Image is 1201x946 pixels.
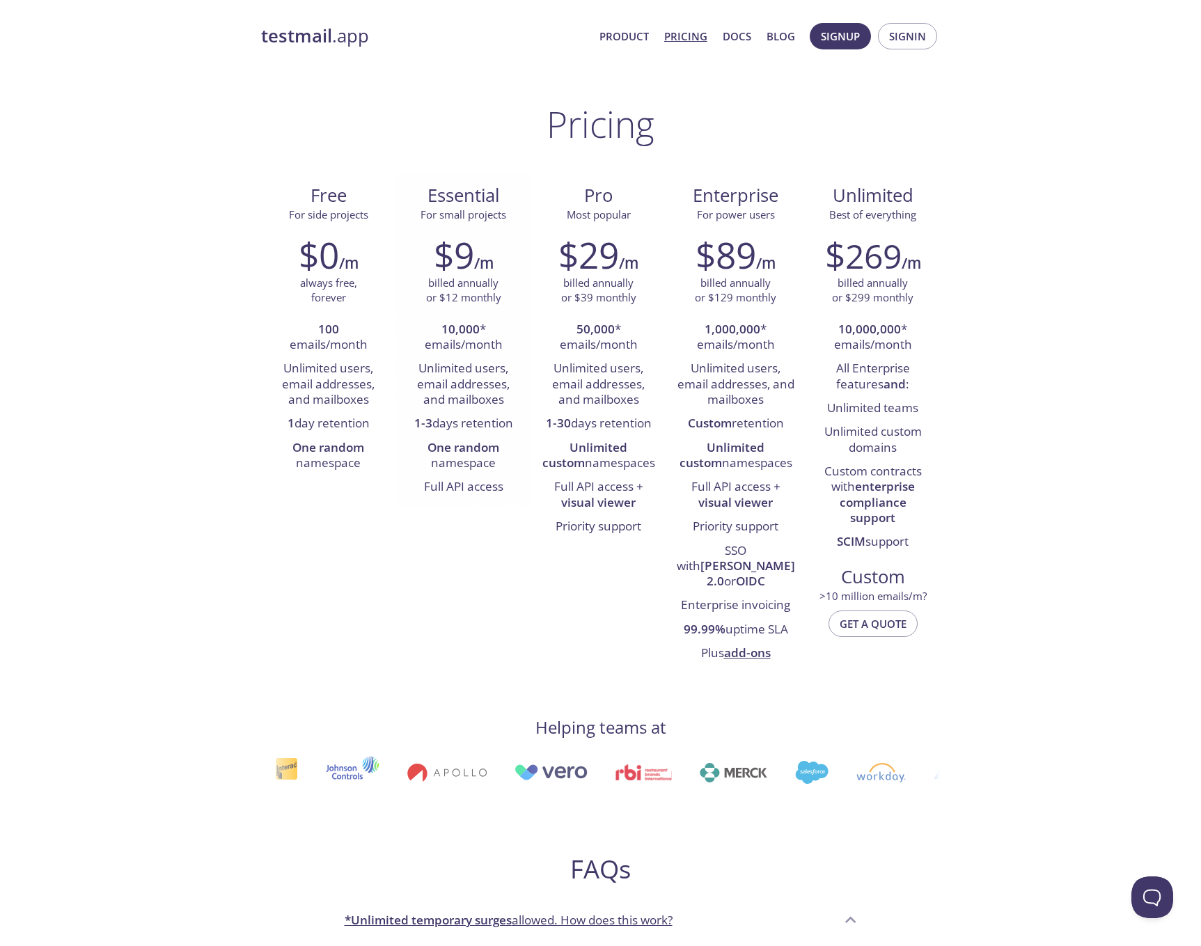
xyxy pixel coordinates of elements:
span: Custom [817,565,929,589]
li: Unlimited users, email addresses, and mailboxes [677,357,795,412]
span: Most popular [567,207,631,221]
li: Enterprise invoicing [677,594,795,618]
p: billed annually or $299 monthly [832,276,913,306]
strong: visual viewer [698,494,773,510]
span: Enterprise [677,184,794,207]
strong: [PERSON_NAME] 2.0 [700,558,795,589]
li: Full API access + [542,475,656,515]
li: namespace [407,436,521,476]
h2: $9 [434,234,474,276]
strong: Custom [688,415,732,431]
span: Signup [821,27,860,45]
button: Signup [810,23,871,49]
h6: /m [756,251,776,275]
h6: /m [474,251,494,275]
span: For side projects [289,207,368,221]
li: days retention [542,412,656,436]
span: Best of everything [829,207,916,221]
a: Product [599,27,649,45]
strong: One random [427,439,499,455]
img: atlassian [884,763,973,782]
li: namespaces [677,436,795,476]
button: Get a quote [829,610,918,637]
li: * emails/month [542,318,656,358]
li: All Enterprise features : [816,357,930,397]
strong: *Unlimited temporary surges [345,912,512,928]
p: allowed. How does this work? [345,911,673,929]
h2: $0 [299,234,339,276]
img: rbi [565,764,622,780]
span: For small projects [421,207,506,221]
span: Essential [407,184,520,207]
h2: $29 [558,234,619,276]
li: support [816,530,930,554]
span: For power users [697,207,775,221]
span: Free [272,184,385,207]
span: 269 [845,233,902,278]
strong: enterprise compliance support [840,478,915,526]
p: billed annually or $12 monthly [426,276,501,306]
p: always free, forever [300,276,357,306]
span: > 10 million emails/m? [819,589,927,603]
li: Priority support [542,515,656,539]
span: Get a quote [840,615,906,633]
a: testmail.app [261,24,588,48]
strong: 1-3 [414,415,432,431]
li: uptime SLA [677,618,795,642]
a: Pricing [664,27,707,45]
strong: 10,000 [441,321,480,337]
strong: 50,000 [576,321,615,337]
li: Unlimited users, email addresses, and mailboxes [407,357,521,412]
span: Unlimited [833,183,913,207]
span: Signin [889,27,926,45]
h2: $ [825,234,902,276]
h6: /m [619,251,638,275]
strong: Unlimited custom [680,439,765,471]
span: Pro [542,184,655,207]
li: Full API access [407,475,521,499]
div: *Unlimited temporary surgesallowed. How does this work? [333,901,868,939]
h6: /m [339,251,359,275]
strong: and [884,376,906,392]
h2: FAQs [333,853,868,885]
strong: OIDC [736,573,765,589]
li: Unlimited custom domains [816,420,930,460]
li: Unlimited users, email addresses, and mailboxes [272,357,386,412]
li: Custom contracts with [816,460,930,530]
li: Priority support [677,515,795,539]
img: merck [649,763,716,782]
strong: 1-30 [546,415,571,431]
h4: Helping teams at [535,716,666,739]
h2: $89 [696,234,756,276]
li: days retention [407,412,521,436]
strong: SCIM [837,533,865,549]
strong: 100 [318,321,339,337]
iframe: Help Scout Beacon - Open [1131,876,1173,918]
strong: visual viewer [561,494,636,510]
li: * emails/month [677,318,795,358]
img: johnsoncontrols [275,756,329,789]
li: day retention [272,412,386,436]
li: Plus [677,642,795,665]
h1: Pricing [547,103,654,145]
a: Docs [723,27,751,45]
li: emails/month [272,318,386,358]
button: Signin [878,23,937,49]
strong: One random [292,439,364,455]
li: namespaces [542,436,656,476]
img: salesforce [744,761,778,784]
li: Unlimited users, email addresses, and mailboxes [542,357,656,412]
a: add-ons [724,645,771,661]
li: * emails/month [816,318,930,358]
li: namespace [272,436,386,476]
strong: 1,000,000 [705,321,760,337]
img: vero [464,764,537,780]
img: apollo [356,763,436,782]
strong: testmail [261,24,332,48]
p: billed annually or $129 monthly [695,276,776,306]
p: billed annually or $39 monthly [561,276,636,306]
li: Full API access + [677,475,795,515]
li: * emails/month [407,318,521,358]
img: workday [806,763,856,782]
strong: 99.99% [684,621,725,637]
